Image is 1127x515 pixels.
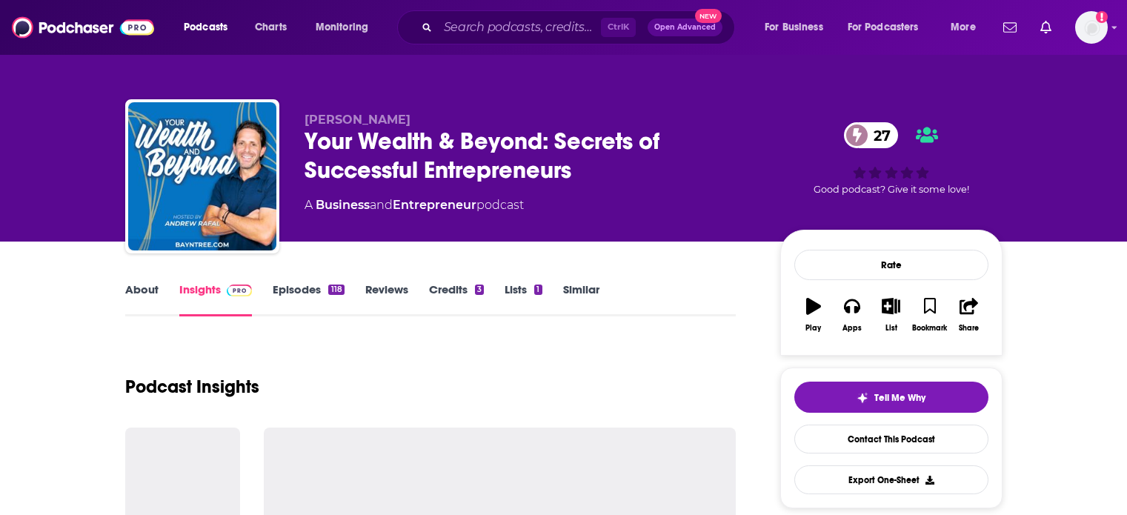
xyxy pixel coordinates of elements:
[805,324,821,333] div: Play
[563,282,599,316] a: Similar
[128,102,276,250] img: Your Wealth & Beyond: Secrets of Successful Entrepreneurs
[475,285,484,295] div: 3
[255,17,287,38] span: Charts
[951,17,976,38] span: More
[601,18,636,37] span: Ctrl K
[911,288,949,342] button: Bookmark
[365,282,408,316] a: Reviews
[12,13,154,41] img: Podchaser - Follow, Share and Rate Podcasts
[859,122,898,148] span: 27
[328,285,344,295] div: 118
[648,19,722,36] button: Open AdvancedNew
[833,288,871,342] button: Apps
[505,282,542,316] a: Lists1
[842,324,862,333] div: Apps
[654,24,716,31] span: Open Advanced
[1096,11,1108,23] svg: Add a profile image
[794,465,988,494] button: Export One-Sheet
[305,16,388,39] button: open menu
[370,198,393,212] span: and
[794,425,988,453] a: Contact This Podcast
[411,10,749,44] div: Search podcasts, credits, & more...
[949,288,988,342] button: Share
[857,392,868,404] img: tell me why sparkle
[534,285,542,295] div: 1
[227,285,253,296] img: Podchaser Pro
[1075,11,1108,44] button: Show profile menu
[765,17,823,38] span: For Business
[780,113,1003,205] div: 27Good podcast? Give it some love!
[794,382,988,413] button: tell me why sparkleTell Me Why
[245,16,296,39] a: Charts
[844,122,898,148] a: 27
[885,324,897,333] div: List
[912,324,947,333] div: Bookmark
[179,282,253,316] a: InsightsPodchaser Pro
[695,9,722,23] span: New
[848,17,919,38] span: For Podcasters
[871,288,910,342] button: List
[940,16,994,39] button: open menu
[1075,11,1108,44] img: User Profile
[997,15,1023,40] a: Show notifications dropdown
[393,198,476,212] a: Entrepreneur
[1034,15,1057,40] a: Show notifications dropdown
[794,250,988,280] div: Rate
[305,113,410,127] span: [PERSON_NAME]
[838,16,940,39] button: open menu
[305,196,524,214] div: A podcast
[438,16,601,39] input: Search podcasts, credits, & more...
[316,198,370,212] a: Business
[814,184,969,195] span: Good podcast? Give it some love!
[429,282,484,316] a: Credits3
[754,16,842,39] button: open menu
[125,376,259,398] h1: Podcast Insights
[794,288,833,342] button: Play
[125,282,159,316] a: About
[184,17,227,38] span: Podcasts
[874,392,925,404] span: Tell Me Why
[273,282,344,316] a: Episodes118
[316,17,368,38] span: Monitoring
[1075,11,1108,44] span: Logged in as Bcprpro33
[959,324,979,333] div: Share
[173,16,247,39] button: open menu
